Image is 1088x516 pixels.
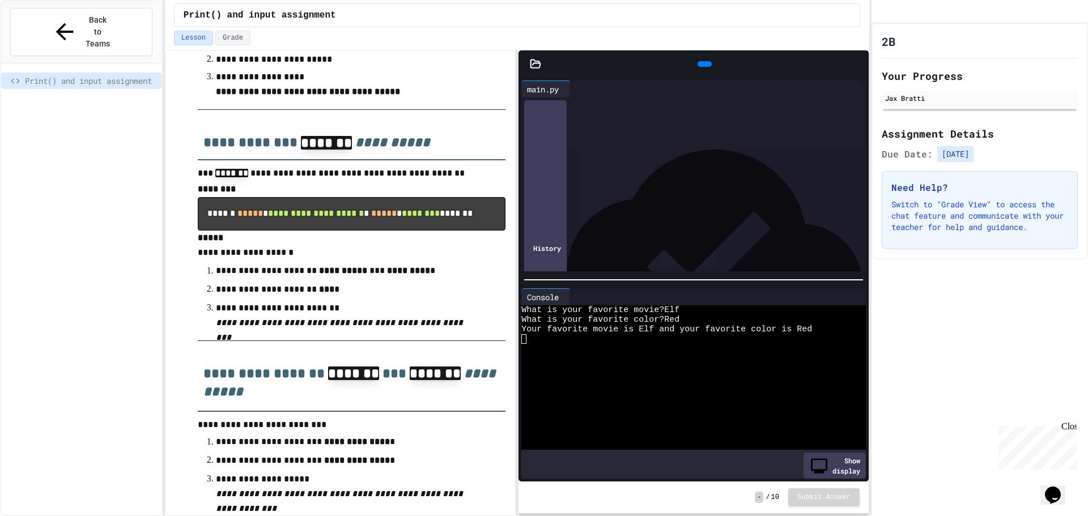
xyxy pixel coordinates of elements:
span: / [766,493,770,502]
div: Jax Bratti [885,93,1074,103]
div: main.py [521,80,571,97]
button: Submit Answer [788,488,860,506]
span: 10 [771,493,779,502]
h1: 2B [882,33,895,49]
span: Print() and input assignment [25,75,157,87]
div: main.py [521,83,564,95]
span: - [755,492,763,503]
span: Back to Teams [84,14,111,50]
p: Switch to "Grade View" to access the chat feature and communicate with your teacher for help and ... [891,199,1068,233]
div: Console [521,288,571,305]
div: Chat with us now!Close [5,5,78,72]
span: [DATE] [937,146,974,162]
div: Console [521,291,564,303]
h3: Need Help? [891,181,1068,194]
div: Show display [804,453,866,479]
span: What is your favorite color?Red [521,315,679,325]
span: What is your favorite movie?Elf [521,305,679,315]
span: Print() and input assignment [184,8,336,22]
span: Due Date: [882,147,933,161]
button: Lesson [174,31,213,45]
iframe: chat widget [1040,471,1077,505]
button: Grade [215,31,250,45]
span: Your favorite movie is Elf and your favorite color is Red [521,325,812,334]
h2: Assignment Details [882,126,1078,142]
button: Back to Teams [10,8,152,56]
iframe: chat widget [994,421,1077,470]
div: History [524,100,567,396]
h2: Your Progress [882,68,1078,84]
span: Submit Answer [797,493,851,502]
